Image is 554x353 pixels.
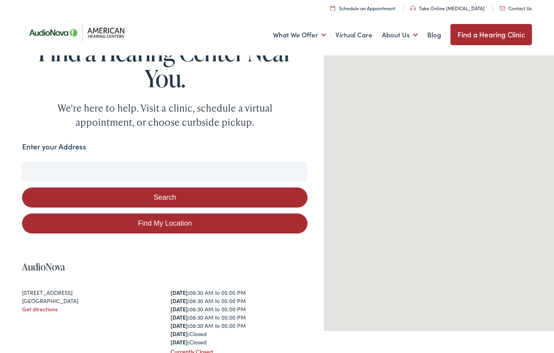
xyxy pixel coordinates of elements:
a: Take Online [MEDICAL_DATA] [410,5,485,11]
div: We're here to help. Visit a clinic, schedule a virtual appointment, or choose curbside pickup. [39,101,291,129]
strong: [DATE]: [170,305,189,313]
img: utility icon [330,6,335,11]
input: Enter your address or zip code [22,162,308,182]
strong: [DATE]: [170,289,189,296]
h1: Find a Hearing Center Near You. [22,39,308,91]
label: Enter your Address [22,141,86,153]
button: Search [22,188,308,208]
div: AudioNova [429,183,448,202]
strong: [DATE]: [170,338,189,346]
a: Virtual Care [335,20,372,50]
strong: [DATE]: [170,297,189,305]
strong: [DATE]: [170,322,189,329]
a: Get directions [22,305,57,313]
strong: [DATE]: [170,330,189,338]
a: AudioNova [22,260,65,273]
a: Find My Location [22,213,308,233]
a: Blog [427,20,441,50]
a: What We Offer [273,20,326,50]
a: About Us [382,20,418,50]
div: [GEOGRAPHIC_DATA] [22,297,159,305]
a: Contact Us [500,5,532,11]
a: Schedule an Appointment [330,5,395,11]
strong: [DATE]: [170,313,189,321]
a: Find a Hearing Clinic [450,24,532,45]
img: utility icon [500,6,505,10]
img: utility icon [410,6,416,11]
div: 08:30 AM to 05:00 PM 08:30 AM to 05:00 PM 08:30 AM to 05:00 PM 08:30 AM to 05:00 PM 08:30 AM to 0... [170,289,308,346]
div: [STREET_ADDRESS] [22,289,159,297]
